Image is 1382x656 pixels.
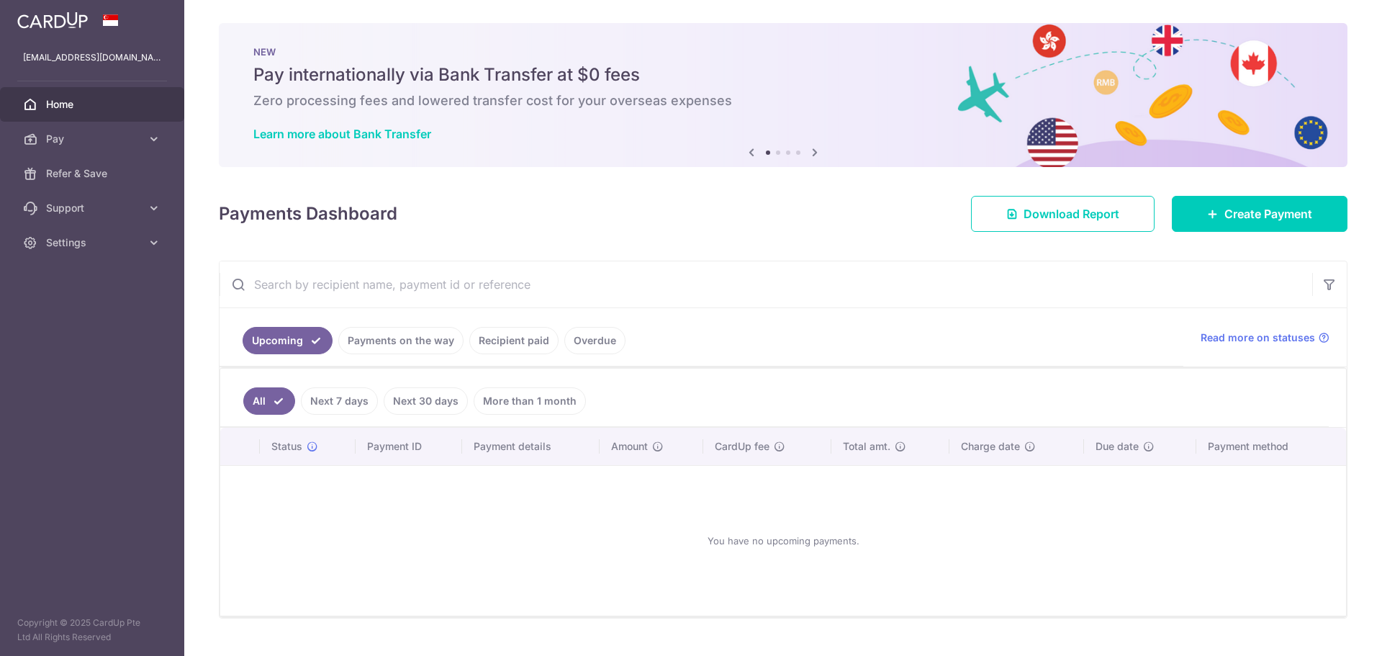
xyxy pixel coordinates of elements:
th: Payment details [462,428,600,465]
span: Read more on statuses [1201,331,1315,345]
span: Pay [46,132,141,146]
span: Charge date [961,439,1020,454]
span: Support [46,201,141,215]
h6: Zero processing fees and lowered transfer cost for your overseas expenses [253,92,1313,109]
a: Payments on the way [338,327,464,354]
span: Total amt. [843,439,890,454]
p: NEW [253,46,1313,58]
p: [EMAIL_ADDRESS][DOMAIN_NAME] [23,50,161,65]
a: Download Report [971,196,1155,232]
span: Download Report [1024,205,1119,223]
span: CardUp fee [715,439,769,454]
img: Bank transfer banner [219,23,1347,167]
a: Read more on statuses [1201,331,1329,345]
a: Overdue [564,327,625,354]
a: Upcoming [243,327,333,354]
div: You have no upcoming payments. [238,477,1329,604]
th: Payment ID [356,428,462,465]
a: All [243,387,295,415]
a: Next 7 days [301,387,378,415]
span: Home [46,97,141,112]
span: Settings [46,235,141,250]
a: Recipient paid [469,327,559,354]
h5: Pay internationally via Bank Transfer at $0 fees [253,63,1313,86]
a: Create Payment [1172,196,1347,232]
span: Amount [611,439,648,454]
a: Learn more about Bank Transfer [253,127,431,141]
span: Status [271,439,302,454]
a: Next 30 days [384,387,468,415]
a: More than 1 month [474,387,586,415]
img: CardUp [17,12,88,29]
th: Payment method [1196,428,1346,465]
h4: Payments Dashboard [219,201,397,227]
span: Due date [1096,439,1139,454]
span: Create Payment [1224,205,1312,223]
input: Search by recipient name, payment id or reference [220,261,1312,307]
span: Refer & Save [46,166,141,181]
